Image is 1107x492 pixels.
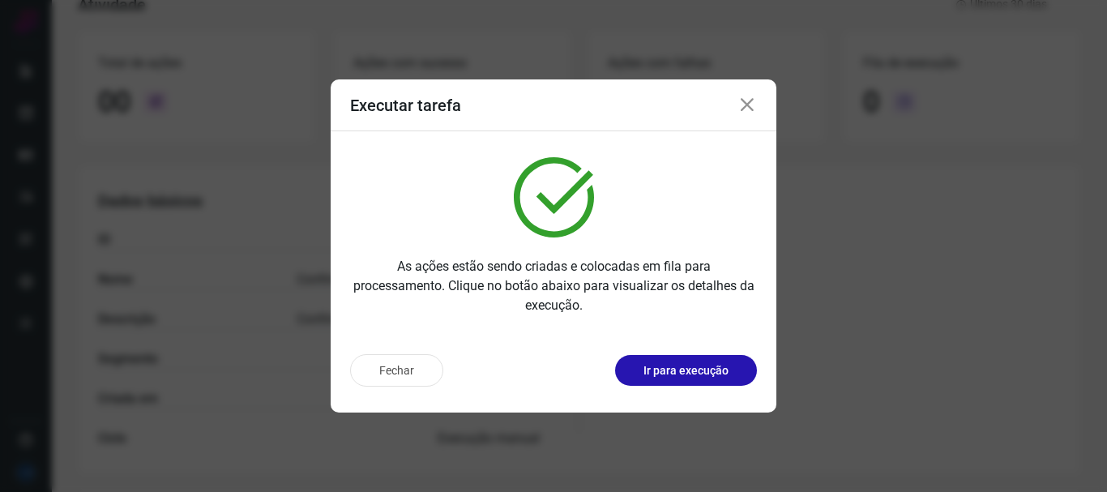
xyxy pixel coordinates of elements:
[514,157,594,237] img: verified.svg
[643,362,729,379] p: Ir para execução
[350,257,757,315] p: As ações estão sendo criadas e colocadas em fila para processamento. Clique no botão abaixo para ...
[350,96,461,115] h3: Executar tarefa
[350,354,443,387] button: Fechar
[615,355,757,386] button: Ir para execução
